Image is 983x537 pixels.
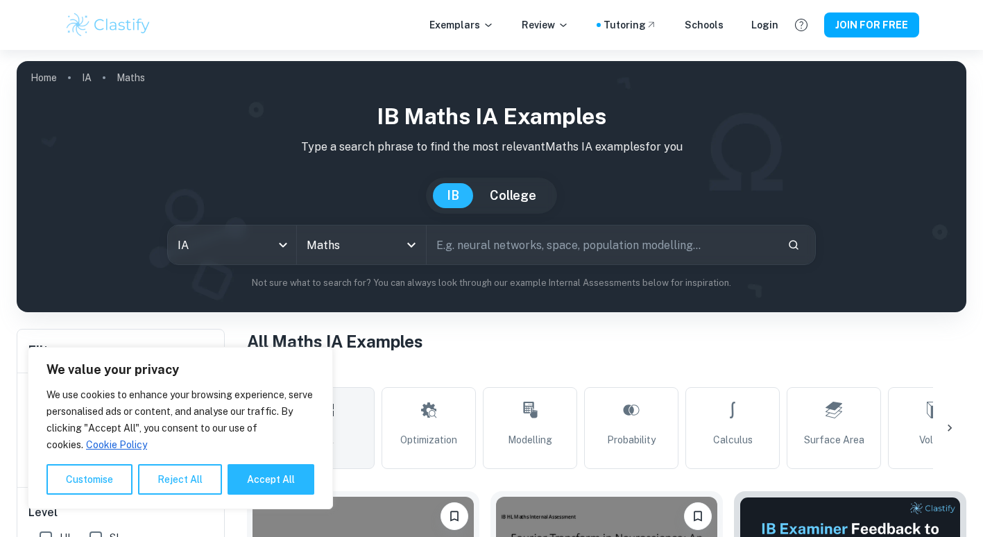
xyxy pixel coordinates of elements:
button: Search [782,233,805,257]
h1: IB Maths IA examples [28,100,955,133]
a: Tutoring [604,17,657,33]
button: Customise [46,464,133,495]
span: Surface Area [804,432,864,447]
button: IB [433,183,473,208]
p: Review [522,17,569,33]
p: We value your privacy [46,361,314,378]
p: Maths [117,70,145,85]
a: Home [31,68,57,87]
button: College [476,183,550,208]
p: Exemplars [429,17,494,33]
a: Schools [685,17,724,33]
a: Cookie Policy [85,438,148,451]
span: Probability [607,432,656,447]
h1: All Maths IA Examples [247,329,966,354]
p: Not sure what to search for? You can always look through our example Internal Assessments below f... [28,276,955,290]
span: Modelling [508,432,552,447]
h6: Level [28,504,214,521]
button: Help and Feedback [789,13,813,37]
img: profile cover [17,61,966,312]
h6: Filters [28,341,69,361]
button: Reject All [138,464,222,495]
div: We value your privacy [28,347,333,509]
button: Please log in to bookmark exemplars [684,502,712,530]
p: Type a search phrase to find the most relevant Maths IA examples for you [28,139,955,155]
a: Login [751,17,778,33]
p: We use cookies to enhance your browsing experience, serve personalised ads or content, and analys... [46,386,314,453]
button: JOIN FOR FREE [824,12,919,37]
input: E.g. neural networks, space, population modelling... [427,225,776,264]
div: IA [168,225,297,264]
button: Open [402,235,421,255]
span: Volume [919,432,952,447]
button: Accept All [228,464,314,495]
button: Please log in to bookmark exemplars [441,502,468,530]
a: IA [82,68,92,87]
span: Calculus [713,432,753,447]
img: Clastify logo [65,11,153,39]
h6: Topic [247,365,966,382]
span: Optimization [400,432,457,447]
